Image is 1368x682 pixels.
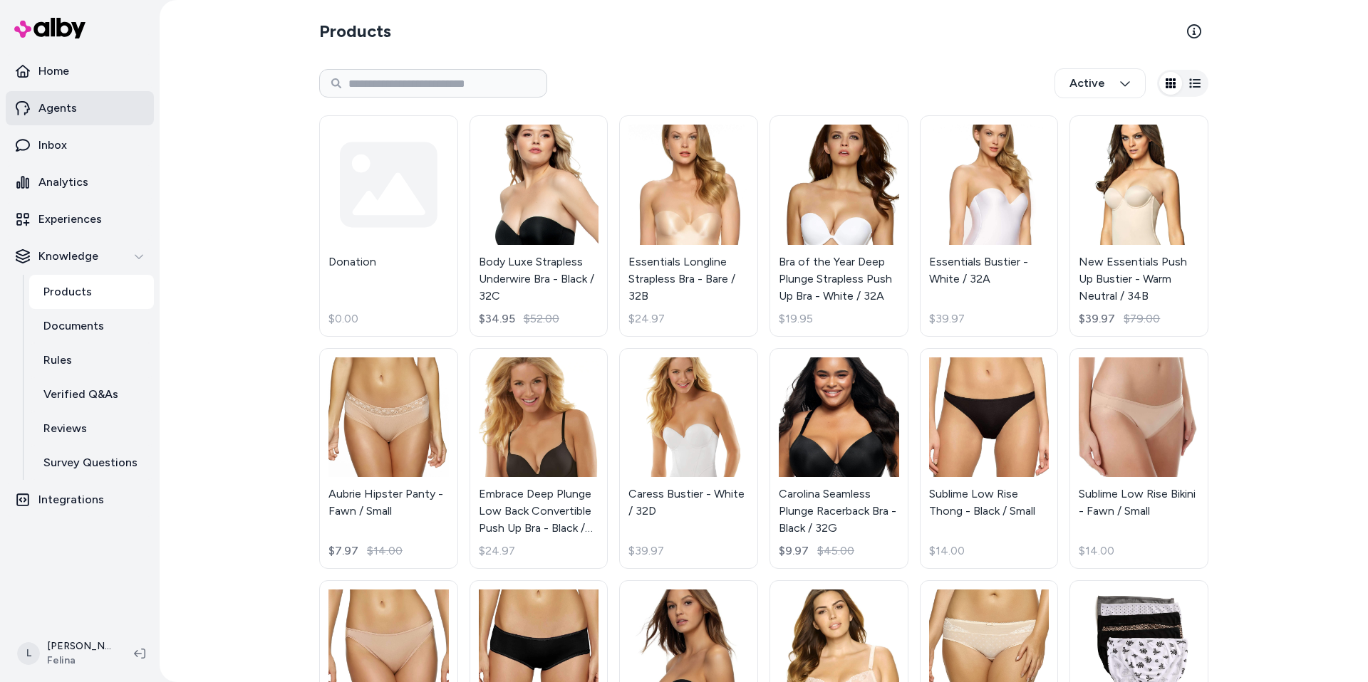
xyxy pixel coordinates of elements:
button: L[PERSON_NAME]Felina [9,631,123,676]
p: Products [43,283,92,300]
a: Analytics [6,165,154,199]
span: Felina [47,654,111,668]
a: Essentials Bustier - White / 32AEssentials Bustier - White / 32A$39.97 [920,115,1059,337]
p: Home [38,63,69,80]
p: Documents [43,318,104,335]
h2: Products [319,20,391,43]
a: Products [29,275,154,309]
a: Sublime Low Rise Thong - Black / SmallSublime Low Rise Thong - Black / Small$14.00 [920,348,1059,570]
a: Essentials Longline Strapless Bra - Bare / 32BEssentials Longline Strapless Bra - Bare / 32B$24.97 [619,115,758,337]
p: Reviews [43,420,87,437]
p: Integrations [38,491,104,508]
p: Analytics [38,174,88,191]
button: Knowledge [6,239,154,273]
a: Donation$0.00 [319,115,458,337]
a: Carolina Seamless Plunge Racerback Bra - Black / 32GCarolina Seamless Plunge Racerback Bra - Blac... [769,348,908,570]
a: Inbox [6,128,154,162]
a: Survey Questions [29,446,154,480]
a: Integrations [6,483,154,517]
a: Caress Bustier - White / 32DCaress Bustier - White / 32D$39.97 [619,348,758,570]
p: Verified Q&As [43,386,118,403]
a: Home [6,54,154,88]
button: Active [1054,68,1146,98]
a: Sublime Low Rise Bikini - Fawn / SmallSublime Low Rise Bikini - Fawn / Small$14.00 [1069,348,1208,570]
a: Aubrie Hipster Panty - Fawn / SmallAubrie Hipster Panty - Fawn / Small$7.97$14.00 [319,348,458,570]
p: Agents [38,100,77,117]
a: Rules [29,343,154,377]
p: [PERSON_NAME] [47,639,111,654]
p: Knowledge [38,248,98,265]
a: Documents [29,309,154,343]
a: Experiences [6,202,154,236]
p: Experiences [38,211,102,228]
a: Body Luxe Strapless Underwire Bra - Black / 32CBody Luxe Strapless Underwire Bra - Black / 32C$34... [470,115,608,337]
a: Bra of the Year Deep Plunge Strapless Push Up Bra - White / 32ABra of the Year Deep Plunge Strapl... [769,115,908,337]
p: Inbox [38,137,67,154]
a: Verified Q&As [29,377,154,411]
a: Embrace Deep Plunge Low Back Convertible Push Up Bra - Black / 32BEmbrace Deep Plunge Low Back Co... [470,348,608,570]
a: Agents [6,91,154,125]
a: New Essentials Push Up Bustier - Warm Neutral / 34BNew Essentials Push Up Bustier - Warm Neutral ... [1069,115,1208,337]
p: Survey Questions [43,454,138,471]
span: L [17,642,40,665]
img: alby Logo [14,18,85,38]
a: Reviews [29,411,154,446]
p: Rules [43,352,72,369]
